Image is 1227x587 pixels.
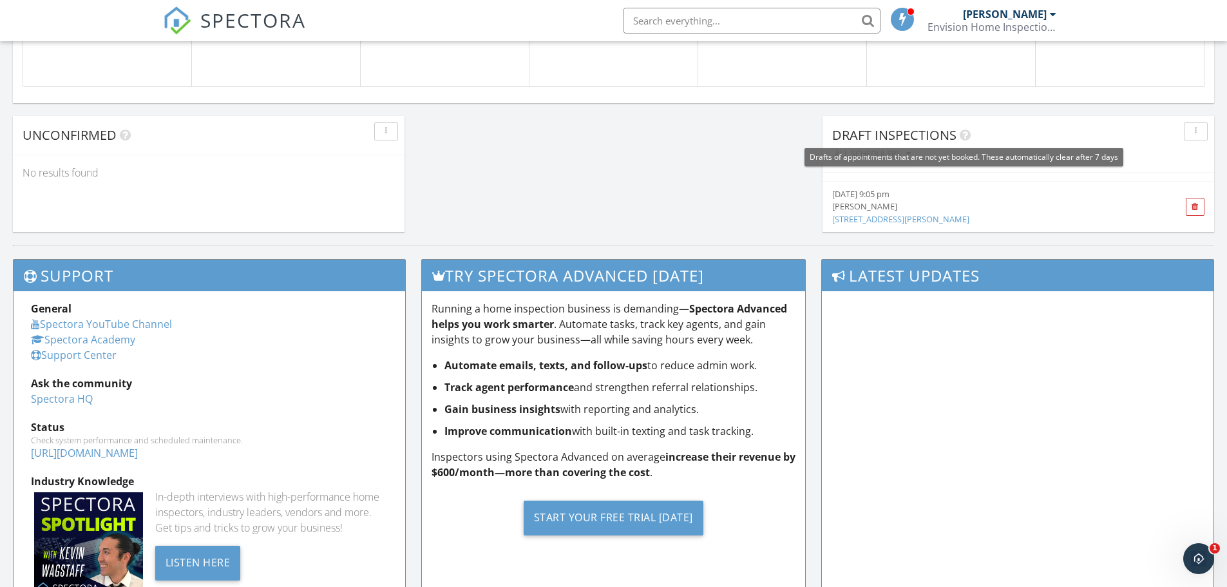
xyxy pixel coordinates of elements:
a: Spectora HQ [31,392,93,406]
p: Inspectors using Spectora Advanced on average . [432,449,796,480]
a: [DATE] 9:05 pm [PERSON_NAME] [STREET_ADDRESS][PERSON_NAME] [832,188,1143,226]
span: SPECTORA [200,6,306,34]
div: No results found [13,155,404,190]
a: Start Your Free Trial [DATE] [432,490,796,545]
p: Running a home inspection business is demanding— . Automate tasks, track key agents, and gain ins... [432,301,796,347]
img: The Best Home Inspection Software - Spectora [163,6,191,35]
li: with built-in texting and task tracking. [444,423,796,439]
div: [PERSON_NAME] [832,200,1143,213]
a: SPECTORA [163,17,306,44]
strong: Automate emails, texts, and follow-ups [444,358,647,372]
li: and strengthen referral relationships. [444,380,796,395]
strong: Improve communication [444,424,572,438]
h3: Try spectora advanced [DATE] [422,260,806,291]
span: Drafts of appointments that are not yet booked. These automatically clear after 7 days [810,151,1118,162]
div: Industry Knowledge [31,474,388,489]
strong: General [31,302,71,316]
strong: Gain business insights [444,402,560,416]
a: [URL][DOMAIN_NAME] [31,446,138,460]
a: [STREET_ADDRESS][PERSON_NAME] [832,213,969,225]
div: Status [31,419,388,435]
iframe: Intercom live chat [1183,543,1214,574]
a: Spectora YouTube Channel [31,317,172,331]
li: to reduce admin work. [444,358,796,373]
strong: Spectora Advanced helps you work smarter [432,302,787,331]
a: Support Center [31,348,117,362]
span: Draft Inspections [832,126,956,144]
strong: increase their revenue by $600/month—more than covering the cost [432,450,795,479]
div: Start Your Free Trial [DATE] [524,501,703,535]
div: Ask the community [31,376,388,391]
strong: Track agent performance [444,380,574,394]
div: [PERSON_NAME] [963,8,1047,21]
li: with reporting and analytics. [444,401,796,417]
h3: Latest Updates [822,260,1213,291]
a: Spectora Academy [31,332,135,347]
a: Listen Here [155,555,241,569]
div: In-depth interviews with high-performance home inspectors, industry leaders, vendors and more. Ge... [155,489,388,535]
span: 1 [1210,543,1220,553]
div: [DATE] 9:05 pm [832,188,1143,200]
input: Search everything... [623,8,880,34]
div: Listen Here [155,546,241,581]
div: Envision Home Inspections [927,21,1056,34]
span: Unconfirmed [23,126,117,144]
div: Check system performance and scheduled maintenance. [31,435,388,445]
h3: Support [14,260,405,291]
button: All schedulers [832,146,913,163]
